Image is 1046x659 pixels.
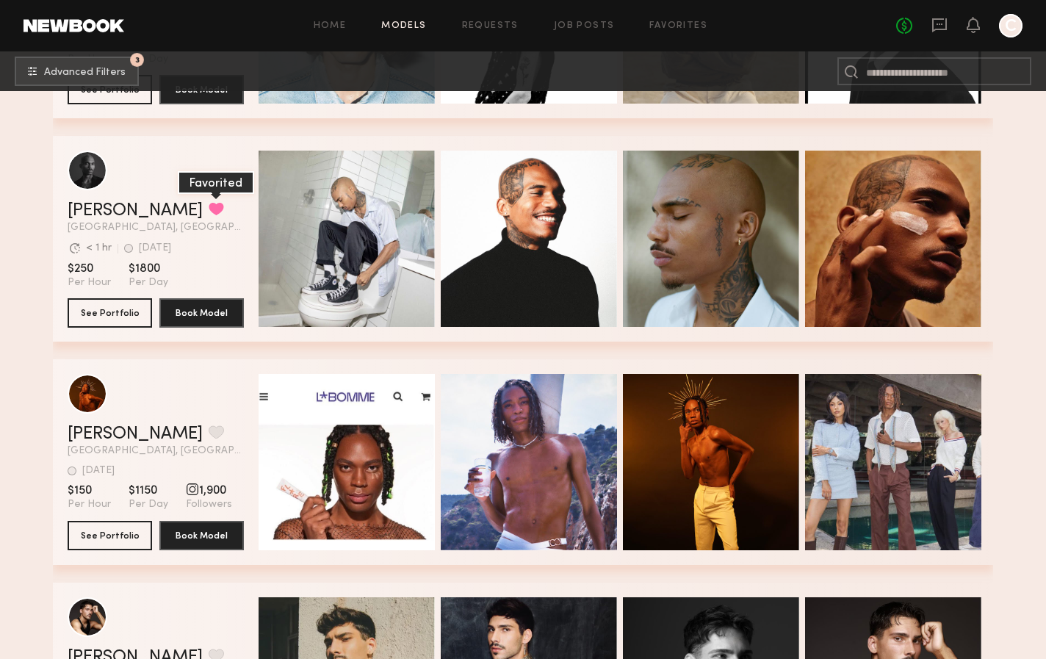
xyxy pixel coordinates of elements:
[68,262,111,276] span: $250
[82,466,115,476] div: [DATE]
[68,276,111,289] span: Per Hour
[68,425,203,443] a: [PERSON_NAME]
[554,21,615,31] a: Job Posts
[186,498,232,511] span: Followers
[86,243,112,253] div: < 1 hr
[129,498,168,511] span: Per Day
[68,223,244,233] span: [GEOGRAPHIC_DATA], [GEOGRAPHIC_DATA]
[186,483,232,498] span: 1,900
[381,21,426,31] a: Models
[68,202,203,220] a: [PERSON_NAME]
[135,57,140,63] span: 3
[139,243,171,253] div: [DATE]
[314,21,347,31] a: Home
[999,14,1022,37] a: C
[129,276,168,289] span: Per Day
[68,498,111,511] span: Per Hour
[159,521,244,550] button: Book Model
[44,68,126,78] span: Advanced Filters
[68,298,152,328] button: See Portfolio
[129,483,168,498] span: $1150
[68,483,111,498] span: $150
[68,521,152,550] button: See Portfolio
[649,21,707,31] a: Favorites
[68,446,244,456] span: [GEOGRAPHIC_DATA], [GEOGRAPHIC_DATA]
[129,262,168,276] span: $1800
[15,57,139,86] button: 3Advanced Filters
[462,21,519,31] a: Requests
[159,298,244,328] button: Book Model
